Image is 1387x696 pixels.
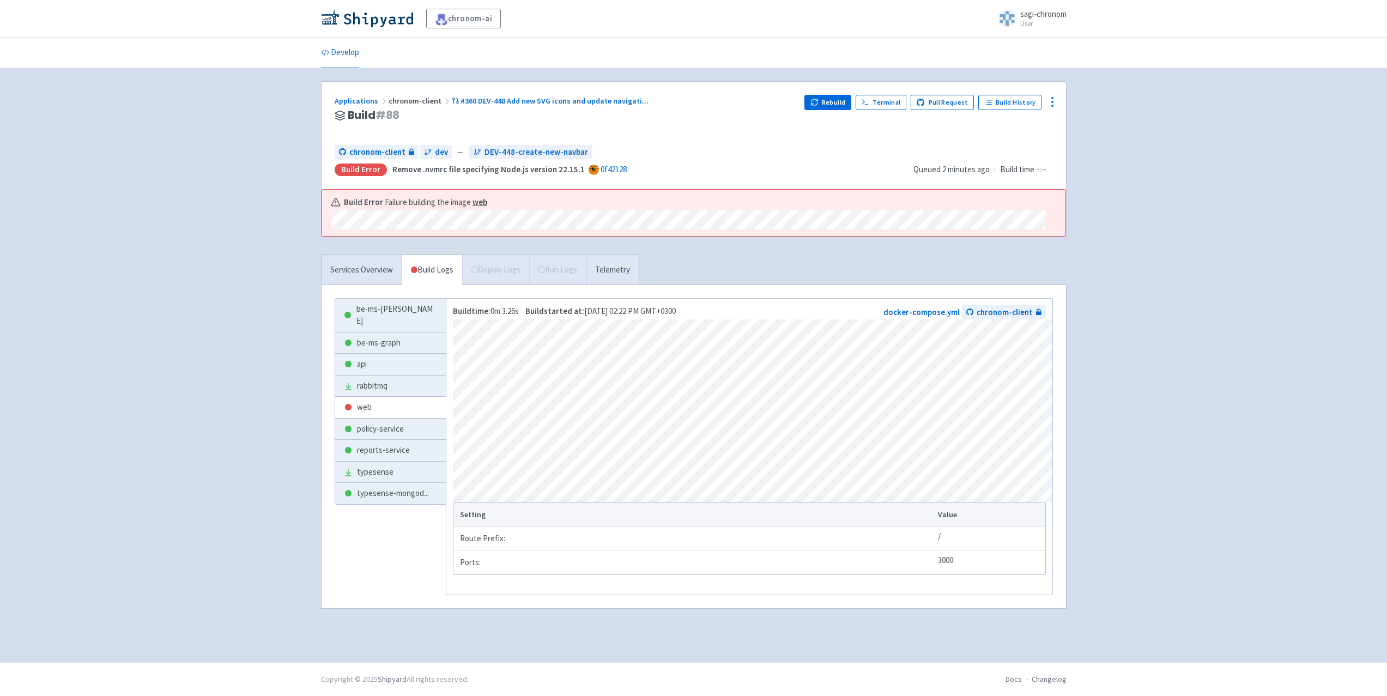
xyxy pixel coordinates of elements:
a: Build History [978,95,1041,110]
span: sagi-chronom [1020,9,1067,19]
td: Ports: [453,550,935,574]
span: Build [348,109,400,122]
span: #360 DEV-448 Add new SVG icons and update navigati ... [461,96,649,106]
a: reports-service [335,440,446,461]
span: typesense-mongod ... [357,487,429,500]
span: DEV-448-create-new-navbar [484,146,588,159]
a: Build Logs [402,255,462,285]
span: Build time [1000,164,1034,176]
img: Shipyard logo [321,10,413,27]
strong: Build started at: [525,306,584,316]
div: · [913,164,1053,176]
td: / [935,526,1045,550]
a: Shipyard [378,674,407,684]
span: dev [435,146,448,159]
small: User [1020,20,1067,27]
strong: Build time: [453,306,490,316]
a: Services Overview [322,255,402,285]
span: # 88 [375,107,400,123]
span: chronom-client [977,306,1033,319]
span: Failure building the image . [385,196,489,209]
span: ← [457,146,465,159]
a: 0f42128 [601,164,627,174]
a: Terminal [856,95,906,110]
span: chronom-client [389,96,452,106]
a: web [473,197,487,207]
a: be-ms-[PERSON_NAME] [335,299,446,332]
a: rabbitmq [335,376,446,397]
div: Build Error [335,164,387,176]
span: 0m 3.26s [453,306,519,316]
a: web [335,397,446,418]
button: Rebuild [804,95,851,110]
div: Copyright © 2025 All rights reserved. [321,674,469,685]
a: policy-service [335,419,446,440]
strong: Remove .nvmrc file specifying Node.js version 22.15.1 [392,164,585,174]
a: Develop [321,38,359,68]
a: Pull Request [911,95,974,110]
td: Route Prefix: [453,526,935,550]
a: typesense [335,462,446,483]
a: api [335,354,446,375]
th: Value [935,503,1045,526]
a: chronom-ai [426,9,501,28]
a: #360 DEV-448 Add new SVG icons and update navigati... [452,96,651,106]
td: 3000 [935,550,1045,574]
span: chronom-client [349,146,405,159]
a: chronom-client [962,305,1046,320]
a: be-ms-graph [335,332,446,354]
th: Setting [453,503,935,526]
a: sagi-chronom User [992,10,1067,27]
a: docker-compose.yml [883,307,960,317]
span: [DATE] 02:22 PM GMT+0300 [525,306,676,316]
a: Docs [1006,674,1022,684]
a: Changelog [1032,674,1067,684]
b: Build Error [344,196,383,209]
span: Queued [913,164,990,174]
a: typesense-mongod... [335,483,446,504]
a: chronom-client [335,145,419,160]
time: 2 minutes ago [942,164,990,174]
a: Telemetry [586,255,639,285]
a: DEV-448-create-new-navbar [469,145,592,160]
a: dev [420,145,452,160]
span: -:-- [1037,164,1046,176]
a: Applications [335,96,389,106]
